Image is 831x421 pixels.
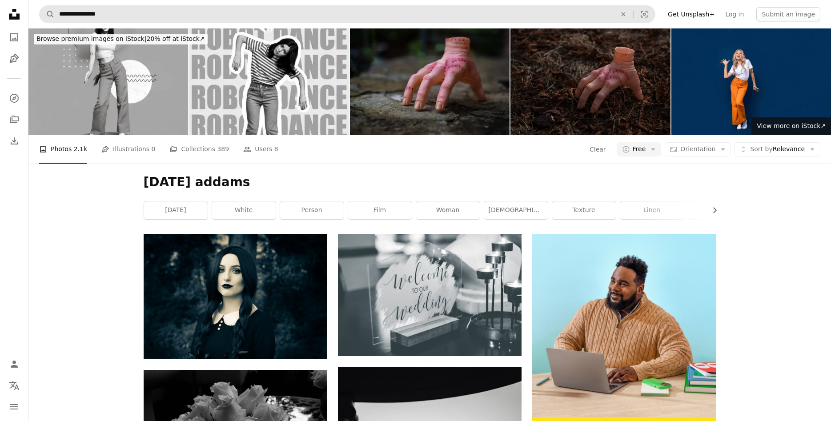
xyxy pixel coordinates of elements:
span: Orientation [680,145,715,152]
button: Free [617,142,662,156]
span: View more on iStock ↗ [757,122,826,129]
a: View more on iStock↗ [751,117,831,135]
img: a woman with long black hair and black lipstick [144,234,327,360]
button: scroll list to the right [707,201,716,219]
a: film [348,201,412,219]
a: Collections 389 [169,135,229,164]
a: person [280,201,344,219]
span: Free [633,145,646,154]
button: Clear [589,142,606,156]
a: linen [620,201,684,219]
button: Menu [5,398,23,416]
a: human [688,201,752,219]
a: [DATE] [144,201,208,219]
span: 20% off at iStock ↗ [36,35,205,42]
a: Home — Unsplash [5,5,23,25]
button: Orientation [665,142,731,156]
img: file-1722962830841-dea897b5811bimage [532,234,716,417]
img: Creative photo 3d collage artwork poster picture of upset lady dancing dancing like wednesday add... [189,28,349,135]
a: Illustrations [5,50,23,68]
a: [DEMOGRAPHIC_DATA] [484,201,548,219]
a: Illustrations 0 [101,135,155,164]
a: texture [552,201,616,219]
span: 389 [217,144,229,154]
a: Download History [5,132,23,150]
a: Browse premium images on iStock|20% off at iStock↗ [28,28,213,50]
span: Sort by [750,145,772,152]
img: Full length photo of crazy cheerful stylish girl dancing like wednesday addams empty space isolat... [671,28,831,135]
button: Submit an image [756,7,820,21]
img: a black and white photo of a welcome sign [338,234,522,356]
a: Collections [5,111,23,128]
button: Sort byRelevance [735,142,820,156]
a: Log in / Sign up [5,355,23,373]
span: Browse premium images on iStock | [36,35,146,42]
a: white [212,201,276,219]
a: Users 8 [243,135,278,164]
span: Relevance [750,145,805,154]
button: Clear [614,6,633,23]
span: 0 [152,144,156,154]
span: 8 [274,144,278,154]
img: Creative photo 3d collage artwork poster postcard picture of joyful girl dancing like wednesday a... [28,28,188,135]
a: Explore [5,89,23,107]
form: Find visuals sitewide [39,5,655,23]
button: Search Unsplash [40,6,55,23]
a: Photos [5,28,23,46]
button: Language [5,377,23,394]
a: woman [416,201,480,219]
h1: [DATE] addams [144,174,716,190]
img: Wednesday Addams movie concept. [350,28,510,135]
button: Visual search [634,6,655,23]
a: a black and white photo of a welcome sign [338,291,522,299]
a: Log in [720,7,749,21]
a: a woman with long black hair and black lipstick [144,292,327,300]
img: Cut off hand with active fingers. Plastic toy. Wednesday Addams movie concept. [510,28,670,135]
a: Get Unsplash+ [662,7,720,21]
